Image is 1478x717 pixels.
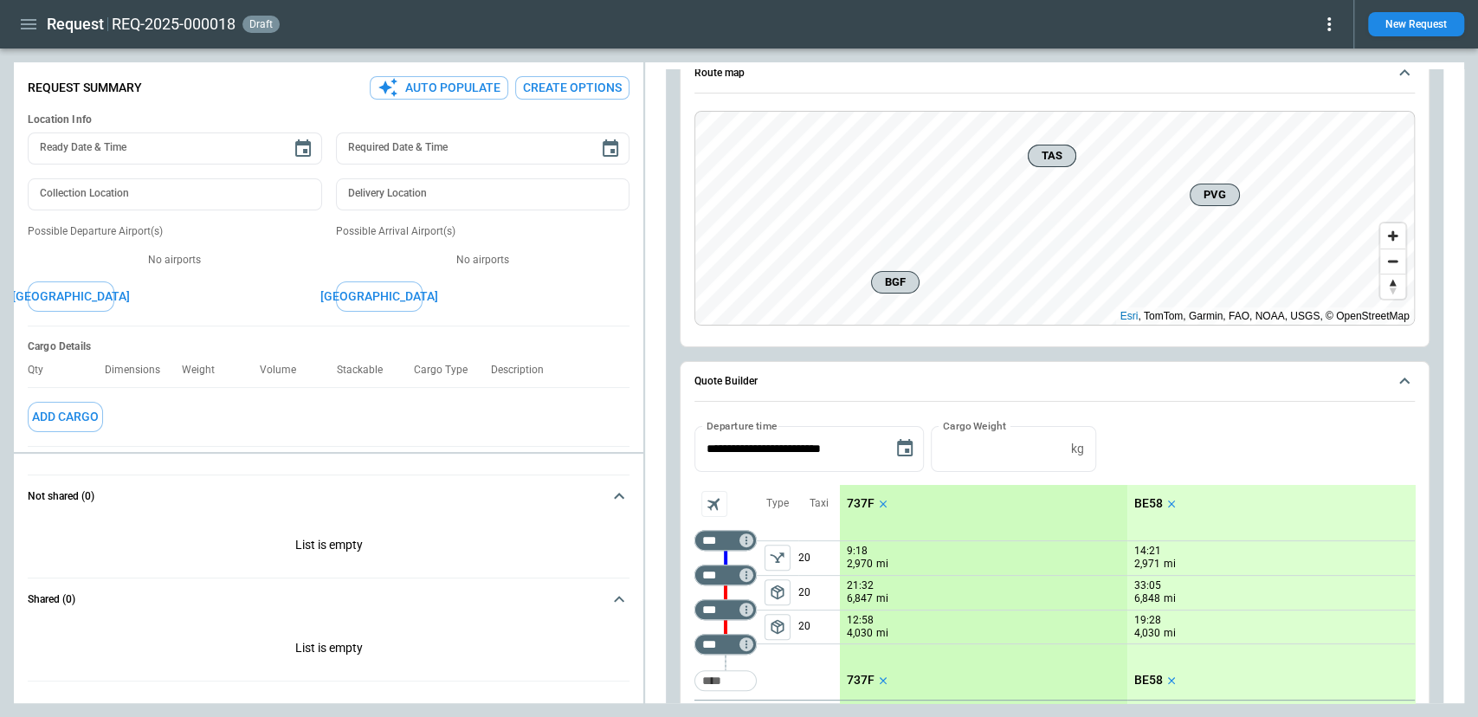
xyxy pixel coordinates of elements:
[943,418,1006,433] label: Cargo Weight
[28,113,629,126] h6: Location Info
[28,224,322,239] p: Possible Departure Airport(s)
[694,68,745,79] h6: Route map
[1380,223,1405,249] button: Zoom in
[765,614,791,640] span: Type of sector
[28,340,629,353] h6: Cargo Details
[765,579,791,605] span: Type of sector
[28,81,142,95] p: Request Summary
[765,545,791,571] button: left aligned
[28,517,629,578] div: Not shared (0)
[876,591,888,606] p: mi
[847,614,874,627] p: 12:58
[1380,249,1405,274] button: Zoom out
[1134,614,1161,627] p: 19:28
[1134,496,1163,511] p: BE58
[694,362,1414,402] button: Quote Builder
[28,620,629,681] div: Not shared (0)
[847,673,875,688] p: 737F
[695,112,1415,326] canvas: Map
[1134,557,1160,572] p: 2,971
[28,281,114,312] button: [GEOGRAPHIC_DATA]
[593,132,628,166] button: Choose date
[694,376,758,387] h6: Quote Builder
[491,364,558,377] p: Description
[765,614,791,640] button: left aligned
[1036,147,1068,165] span: TAS
[876,557,888,572] p: mi
[810,496,829,511] p: Taxi
[798,576,840,610] p: 20
[260,364,310,377] p: Volume
[1134,626,1160,641] p: 4,030
[769,618,786,636] span: package_2
[798,541,840,575] p: 20
[28,402,103,432] button: Add Cargo
[1368,12,1464,36] button: New Request
[28,364,57,377] p: Qty
[847,626,873,641] p: 4,030
[701,491,727,517] span: Aircraft selection
[28,475,629,517] button: Not shared (0)
[1164,591,1176,606] p: mi
[694,565,757,585] div: Too short
[1134,673,1163,688] p: BE58
[847,545,868,558] p: 9:18
[887,431,922,466] button: Choose date, selected date is Sep 29, 2025
[112,14,236,35] h2: REQ-2025-000018
[694,599,757,620] div: Too short
[798,610,840,643] p: 20
[694,530,757,551] div: Not found
[105,364,174,377] p: Dimensions
[1380,274,1405,299] button: Reset bearing to north
[1134,591,1160,606] p: 6,848
[765,545,791,571] span: Type of sector
[336,253,630,268] p: No airports
[28,253,322,268] p: No airports
[879,274,912,291] span: BGF
[847,579,874,592] p: 21:32
[28,620,629,681] p: List is empty
[28,578,629,620] button: Shared (0)
[847,557,873,572] p: 2,970
[28,594,75,605] h6: Shared (0)
[1071,442,1084,456] p: kg
[769,584,786,601] span: package_2
[694,111,1414,326] div: Route map
[286,132,320,166] button: Choose date
[1134,545,1161,558] p: 14:21
[1120,307,1410,325] div: , TomTom, Garmin, FAO, NOAA, USGS, © OpenStreetMap
[847,496,875,511] p: 737F
[336,224,630,239] p: Possible Arrival Airport(s)
[694,634,757,655] div: Too short
[182,364,229,377] p: Weight
[694,54,1414,94] button: Route map
[1164,557,1176,572] p: mi
[28,491,94,502] h6: Not shared (0)
[1134,579,1161,592] p: 33:05
[515,76,629,100] button: Create Options
[414,364,481,377] p: Cargo Type
[707,418,778,433] label: Departure time
[1164,626,1176,641] p: mi
[1120,310,1139,322] a: Esri
[337,364,397,377] p: Stackable
[1197,186,1232,203] span: PVG
[765,579,791,605] button: left aligned
[694,670,757,691] div: Too short
[370,76,508,100] button: Auto Populate
[847,591,873,606] p: 6,847
[336,281,423,312] button: [GEOGRAPHIC_DATA]
[876,626,888,641] p: mi
[28,517,629,578] p: List is empty
[766,496,789,511] p: Type
[246,18,276,30] span: draft
[47,14,104,35] h1: Request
